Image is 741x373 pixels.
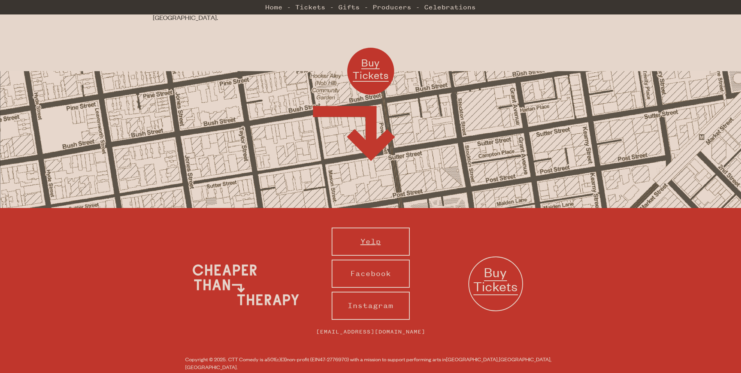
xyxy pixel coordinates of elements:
a: Facebook [332,260,410,288]
a: Buy Tickets [347,48,394,95]
a: Yelp [332,228,410,256]
span: [GEOGRAPHIC_DATA], [446,355,499,363]
span: 47- [320,355,327,363]
span: Buy Tickets [473,264,518,295]
small: Copyright © 2025. CTT Comedy is a non-profit (EIN 2776970) with a mission to support performing a... [185,355,556,371]
a: [EMAIL_ADDRESS][DOMAIN_NAME] [308,324,433,340]
img: Cheaper Than Therapy [187,255,304,314]
span: Buy Tickets [353,56,389,81]
span: 501(c)(3) [267,355,287,363]
a: Buy Tickets [468,256,523,311]
a: Instagram [332,292,410,320]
